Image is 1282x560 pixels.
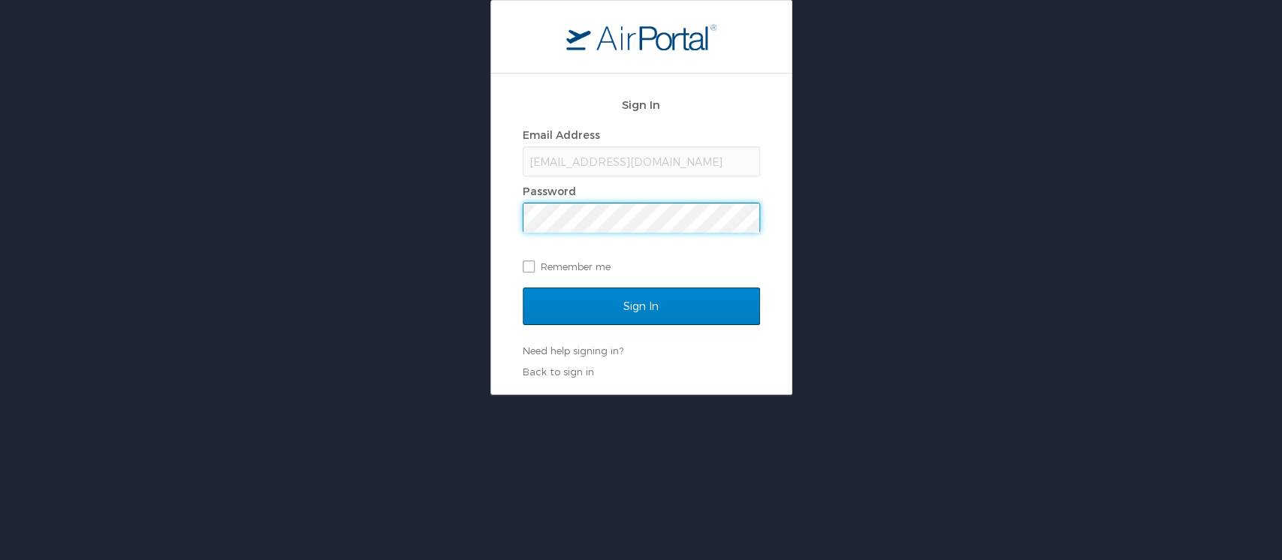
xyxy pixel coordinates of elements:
h2: Sign In [523,96,760,113]
label: Password [523,185,576,197]
label: Email Address [523,128,600,141]
img: logo [566,23,716,50]
label: Remember me [523,255,760,278]
a: Need help signing in? [523,345,623,357]
input: Sign In [523,288,760,325]
a: Back to sign in [523,366,594,378]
